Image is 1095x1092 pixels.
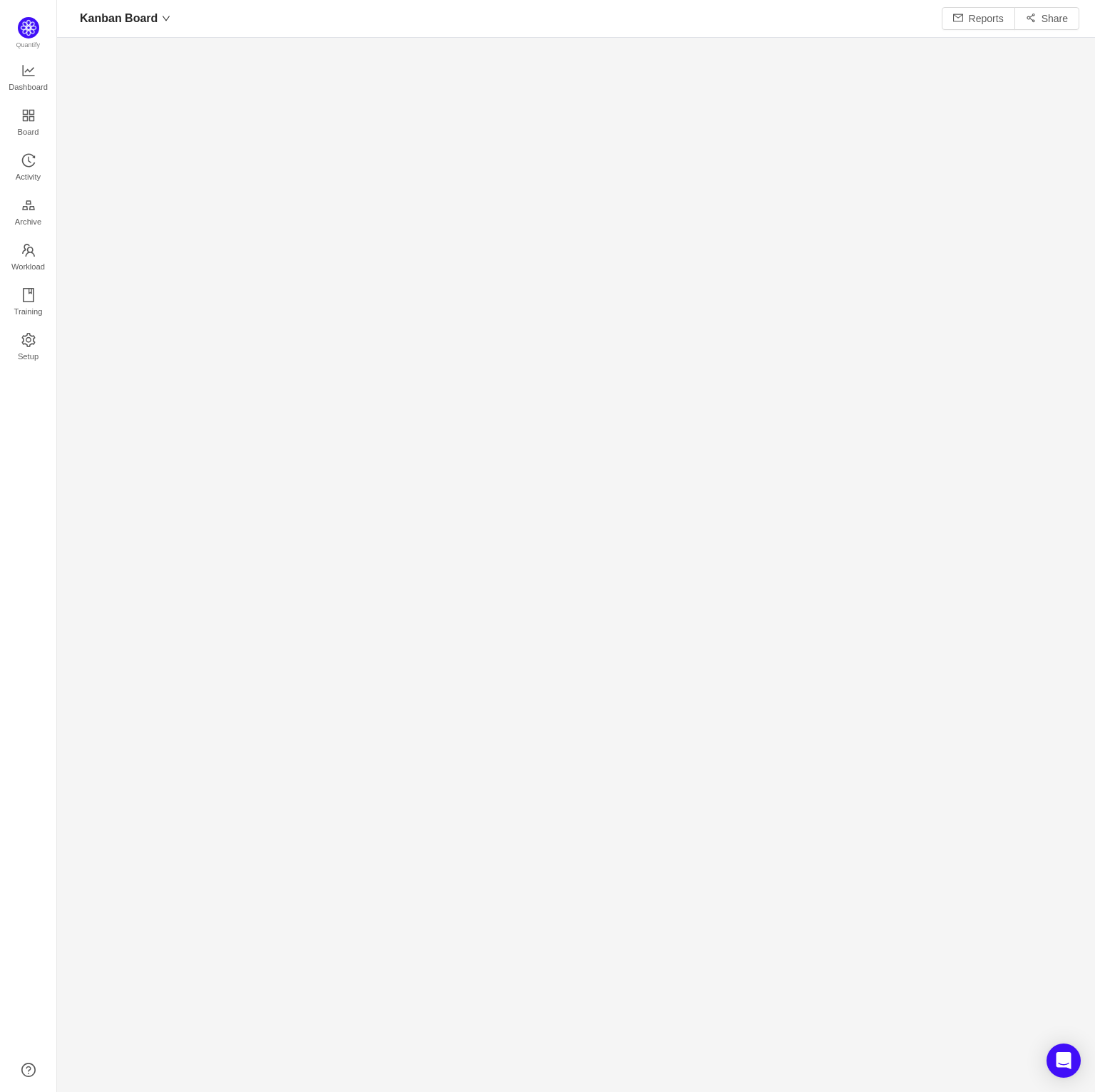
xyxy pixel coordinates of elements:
[21,198,36,212] i: icon: gold
[21,288,36,302] i: icon: book
[9,73,48,101] span: Dashboard
[1047,1044,1081,1078] div: Open Intercom Messenger
[21,153,36,168] i: icon: history
[1014,7,1079,30] button: icon: share-altShare
[21,244,36,272] a: Workload
[21,154,36,182] a: Activity
[21,63,36,78] i: icon: line-chart
[21,64,36,93] a: Dashboard
[18,342,38,371] span: Setup
[21,108,36,123] i: icon: appstore
[21,1063,36,1077] a: icon: question-circle
[15,207,41,236] span: Archive
[11,252,45,281] span: Workload
[16,41,41,48] span: Quantify
[21,334,36,362] a: Setup
[21,333,36,347] i: icon: setting
[21,243,36,257] i: icon: team
[80,7,158,30] span: Kanban Board
[18,17,39,38] img: Quantify
[21,109,36,138] a: Board
[14,297,42,326] span: Training
[16,163,41,191] span: Activity
[942,7,1015,30] button: icon: mailReports
[21,199,36,227] a: Archive
[162,14,170,23] i: icon: down
[18,118,39,146] span: Board
[21,289,36,317] a: Training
